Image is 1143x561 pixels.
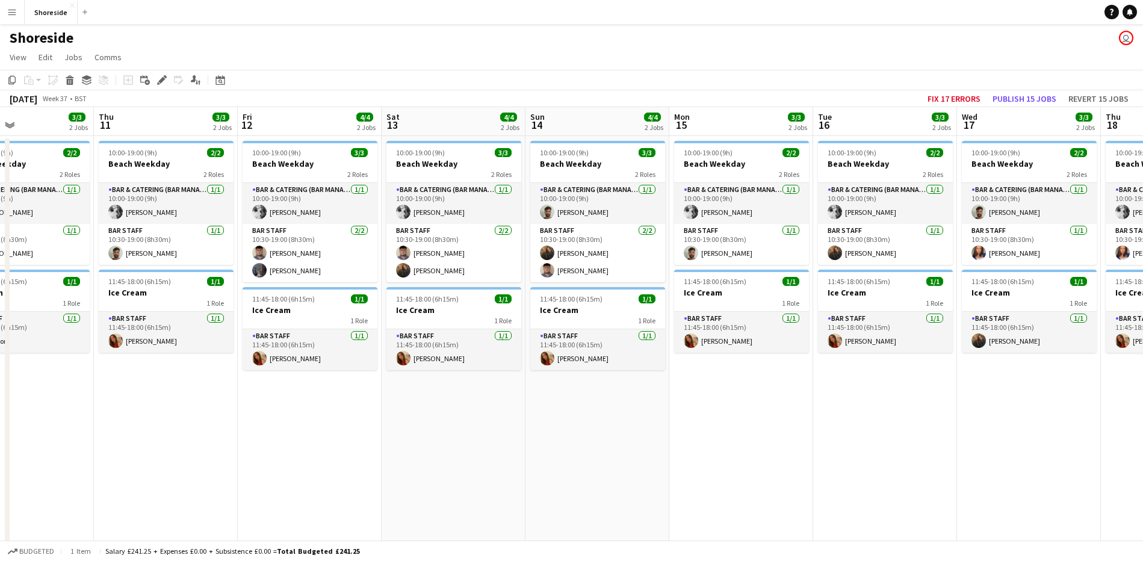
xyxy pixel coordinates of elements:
[988,91,1061,107] button: Publish 15 jobs
[10,52,26,63] span: View
[10,29,73,47] h1: Shoreside
[39,52,52,63] span: Edit
[25,1,78,24] button: Shoreside
[1119,31,1133,45] app-user-avatar: Jeremy Kneebone
[6,545,56,558] button: Budgeted
[90,49,126,65] a: Comms
[34,49,57,65] a: Edit
[40,94,70,103] span: Week 37
[5,49,31,65] a: View
[105,547,360,556] div: Salary £241.25 + Expenses £0.00 + Subsistence £0.00 =
[1064,91,1133,107] button: Revert 15 jobs
[277,547,360,556] span: Total Budgeted £241.25
[66,547,95,556] span: 1 item
[60,49,87,65] a: Jobs
[94,52,122,63] span: Comms
[64,52,82,63] span: Jobs
[10,93,37,105] div: [DATE]
[75,94,87,103] div: BST
[923,91,985,107] button: Fix 17 errors
[19,547,54,556] span: Budgeted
